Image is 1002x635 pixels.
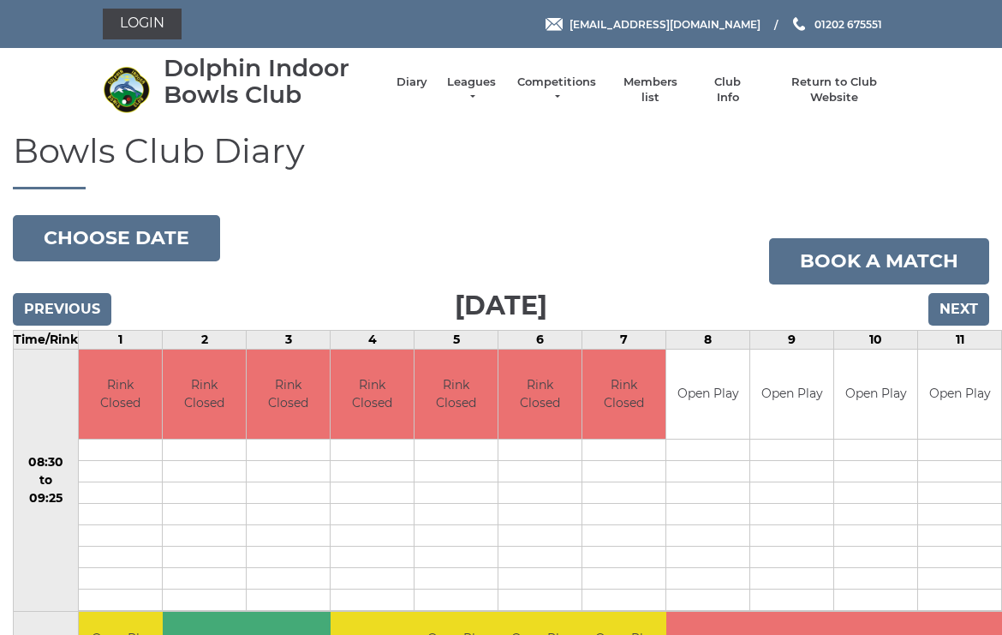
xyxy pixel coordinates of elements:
[750,350,833,440] td: Open Play
[750,330,834,349] td: 9
[814,17,882,30] span: 01202 675551
[331,350,414,440] td: Rink Closed
[444,75,498,105] a: Leagues
[397,75,427,90] a: Diary
[928,293,989,326] input: Next
[14,330,79,349] td: Time/Rink
[546,18,563,31] img: Email
[666,350,749,440] td: Open Play
[164,55,379,108] div: Dolphin Indoor Bowls Club
[703,75,753,105] a: Club Info
[498,350,582,440] td: Rink Closed
[793,17,805,31] img: Phone us
[103,9,182,39] a: Login
[79,350,162,440] td: Rink Closed
[516,75,598,105] a: Competitions
[79,330,163,349] td: 1
[918,330,1002,349] td: 11
[163,330,247,349] td: 2
[13,132,989,189] h1: Bowls Club Diary
[834,350,917,440] td: Open Play
[415,330,498,349] td: 5
[14,349,79,612] td: 08:30 to 09:25
[770,75,899,105] a: Return to Club Website
[331,330,415,349] td: 4
[415,350,498,440] td: Rink Closed
[614,75,685,105] a: Members list
[834,330,918,349] td: 10
[769,238,989,285] a: Book a match
[546,16,760,33] a: Email [EMAIL_ADDRESS][DOMAIN_NAME]
[582,330,666,349] td: 7
[13,215,220,261] button: Choose date
[247,350,330,440] td: Rink Closed
[666,330,750,349] td: 8
[498,330,582,349] td: 6
[570,17,760,30] span: [EMAIL_ADDRESS][DOMAIN_NAME]
[103,66,150,113] img: Dolphin Indoor Bowls Club
[163,350,246,440] td: Rink Closed
[13,293,111,326] input: Previous
[918,350,1001,440] td: Open Play
[247,330,331,349] td: 3
[582,350,665,440] td: Rink Closed
[790,16,882,33] a: Phone us 01202 675551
